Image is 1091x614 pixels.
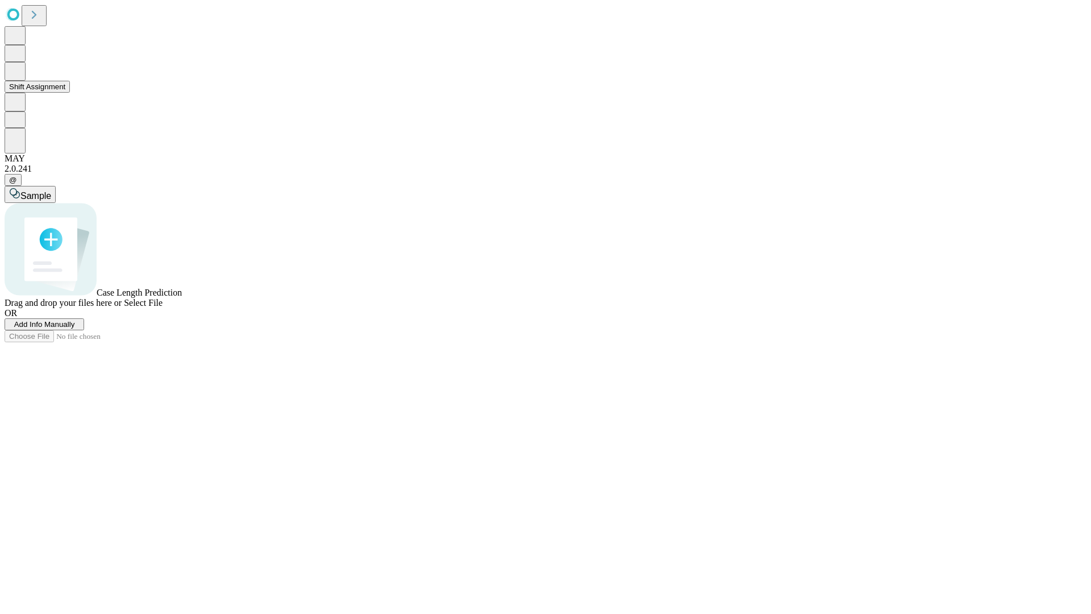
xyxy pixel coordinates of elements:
[5,308,17,318] span: OR
[14,320,75,329] span: Add Info Manually
[5,153,1086,164] div: MAY
[5,186,56,203] button: Sample
[20,191,51,201] span: Sample
[5,164,1086,174] div: 2.0.241
[124,298,163,308] span: Select File
[5,318,84,330] button: Add Info Manually
[5,81,70,93] button: Shift Assignment
[9,176,17,184] span: @
[5,298,122,308] span: Drag and drop your files here or
[5,174,22,186] button: @
[97,288,182,297] span: Case Length Prediction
